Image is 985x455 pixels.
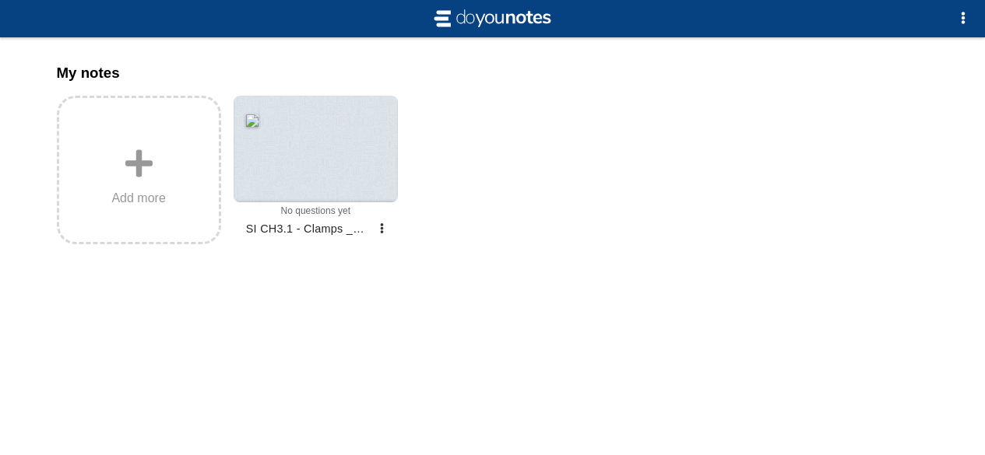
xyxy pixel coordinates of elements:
span: No questions yet [281,205,350,216]
a: No questions yetSI CH3.1 - Clamps _ Blooket [234,96,398,244]
h3: My notes [57,65,929,82]
button: Options [948,3,979,34]
img: svg+xml;base64,CiAgICAgIDxzdmcgdmlld0JveD0iLTIgLTIgMjAgNCIgeG1sbnM9Imh0dHA6Ly93d3cudzMub3JnLzIwMD... [431,6,555,31]
div: SI CH3.1 - Clamps _ Blooket [240,216,373,241]
span: Add more [111,191,165,205]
